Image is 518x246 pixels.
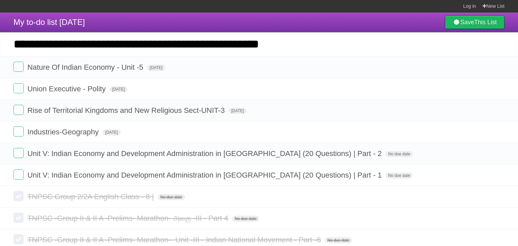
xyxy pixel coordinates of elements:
[147,65,165,71] span: [DATE]
[13,105,24,115] label: Done
[13,62,24,72] label: Done
[229,108,247,114] span: [DATE]
[27,106,226,115] span: Rise of Territorial Kingdoms and New Religious Sect-UNIT-3
[445,16,505,29] a: SaveThis List
[13,213,24,223] label: Done
[110,86,128,92] span: [DATE]
[27,63,145,71] span: Nature Of Indian Economy - Unit -5
[385,151,413,157] span: No due date
[13,18,85,27] span: My to-do list [DATE]
[103,129,121,135] span: [DATE]
[232,216,259,222] span: No due date
[27,192,155,201] span: TNPSC Group 2/2A English Class - 8 |
[27,85,107,93] span: Union Executive - Polity
[157,194,185,200] span: No due date
[13,148,24,158] label: Done
[13,126,24,136] label: Done
[385,173,413,179] span: No due date
[27,171,383,179] span: Unit V: Indian Economy and Development Administration in [GEOGRAPHIC_DATA] (20 Questions) | Part - 1
[325,237,352,243] span: No due date
[27,128,100,136] span: Industries-Geography
[13,83,24,93] label: Done
[13,170,24,180] label: Done
[13,234,24,244] label: Done
[27,214,230,222] span: TNPSC -Group II & II A -Prelims- Marathon- அலகு -III - Part 4
[27,149,383,158] span: Unit V: Indian Economy and Development Administration in [GEOGRAPHIC_DATA] (20 Questions) | Part - 2
[13,191,24,201] label: Done
[474,19,497,26] b: This List
[27,236,323,244] span: TNPSC -Group II & II A -Prelims- Marathon-- Unit -III - Indian National Movement - Part -6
